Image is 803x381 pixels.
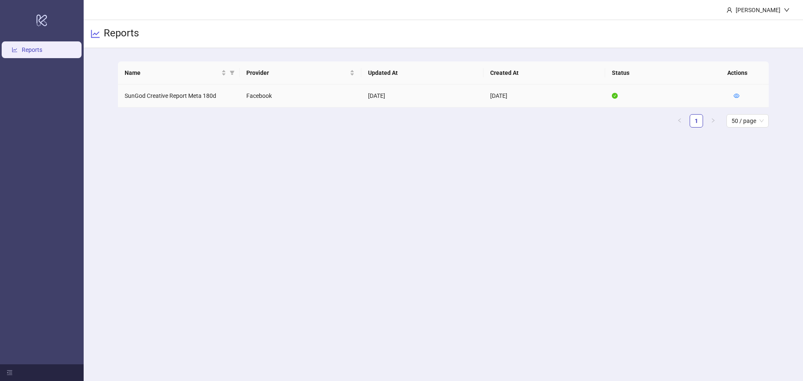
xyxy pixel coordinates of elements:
[673,114,686,128] li: Previous Page
[784,7,790,13] span: down
[240,84,361,107] td: Facebook
[361,61,483,84] th: Updated At
[726,7,732,13] span: user
[612,93,618,99] span: check-circle
[118,61,240,84] th: Name
[731,115,764,127] span: 50 / page
[228,66,236,79] span: filter
[706,114,720,128] li: Next Page
[361,84,483,107] td: [DATE]
[605,61,727,84] th: Status
[22,46,42,53] a: Reports
[721,61,762,84] th: Actions
[734,93,739,99] span: eye
[104,27,139,41] h3: Reports
[7,370,13,376] span: menu-fold
[726,114,769,128] div: Page Size
[732,5,784,15] div: [PERSON_NAME]
[677,118,682,123] span: left
[118,84,240,107] td: SunGod Creative Report Meta 180d
[240,61,361,84] th: Provider
[690,115,703,127] a: 1
[673,114,686,128] button: left
[711,118,716,123] span: right
[125,68,220,77] span: Name
[734,92,739,99] a: eye
[690,114,703,128] li: 1
[706,114,720,128] button: right
[246,68,348,77] span: Provider
[230,70,235,75] span: filter
[90,29,100,39] span: line-chart
[483,61,605,84] th: Created At
[483,84,605,107] td: [DATE]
